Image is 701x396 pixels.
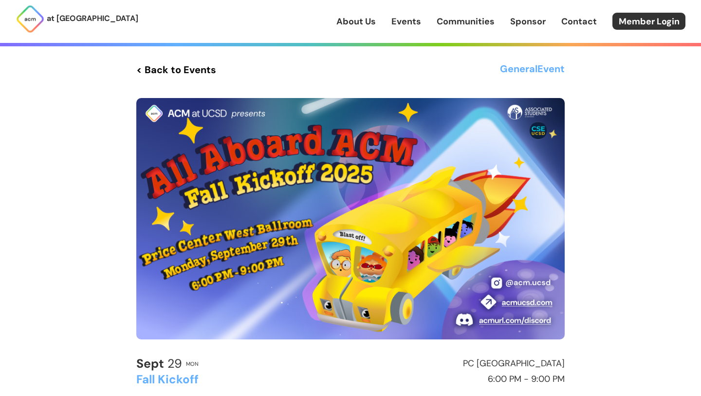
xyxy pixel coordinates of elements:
[391,15,421,28] a: Events
[47,12,138,25] p: at [GEOGRAPHIC_DATA]
[500,61,565,79] h3: General Event
[136,98,565,339] img: Event Cover Photo
[612,13,685,30] a: Member Login
[355,359,565,369] h2: PC [GEOGRAPHIC_DATA]
[16,4,45,34] img: ACM Logo
[136,373,346,386] h2: Fall Kickoff
[136,356,164,372] b: Sept
[355,375,565,384] h2: 6:00 PM - 9:00 PM
[510,15,546,28] a: Sponsor
[437,15,495,28] a: Communities
[136,61,216,79] a: < Back to Events
[16,4,138,34] a: at [GEOGRAPHIC_DATA]
[136,357,182,371] h2: 29
[561,15,597,28] a: Contact
[186,361,199,367] h2: Mon
[336,15,376,28] a: About Us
